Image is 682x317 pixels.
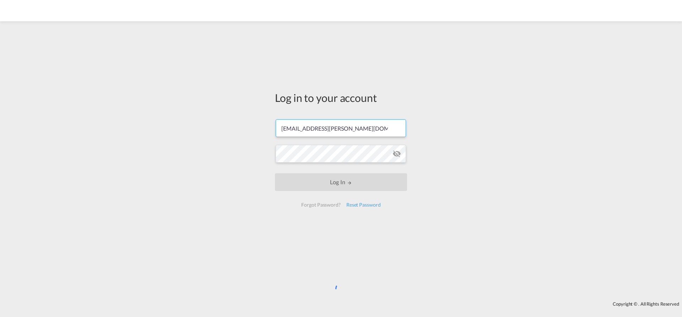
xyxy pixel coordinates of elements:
[393,149,401,158] md-icon: icon-eye-off
[298,198,343,211] div: Forgot Password?
[343,198,384,211] div: Reset Password
[275,90,407,105] div: Log in to your account
[276,119,406,137] input: Enter email/phone number
[275,173,407,191] button: LOGIN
